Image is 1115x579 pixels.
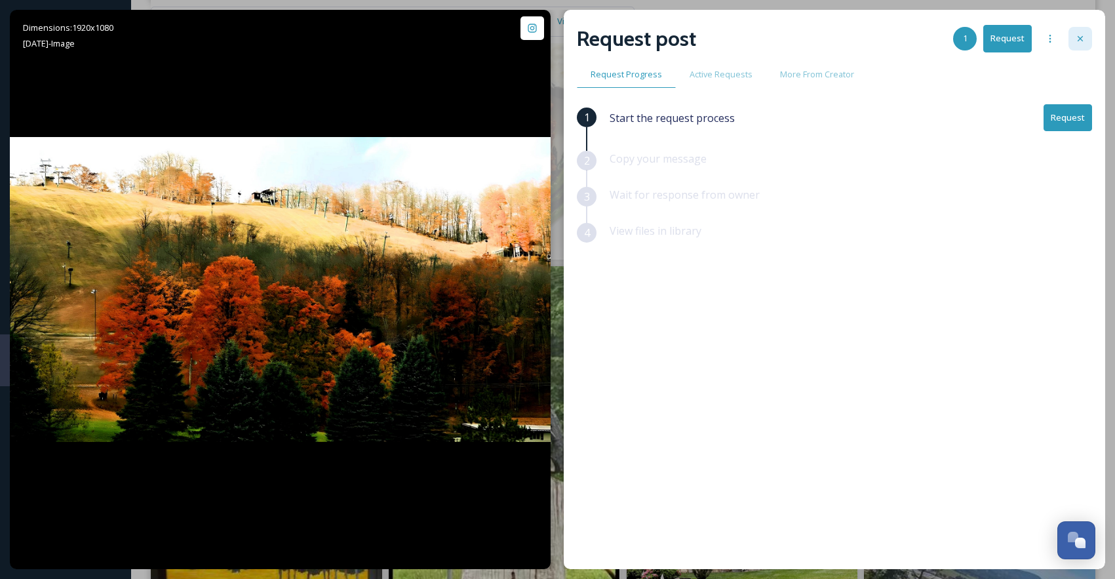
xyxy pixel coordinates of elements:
button: Open Chat [1057,521,1095,559]
span: View files in library [610,224,701,238]
span: Active Requests [690,68,753,81]
span: 1 [584,110,590,125]
img: Fall at Boyne Mountain, where every leaf is an piece of art 🍁🍂 #boynemountain #fallatboynemountai... [10,137,551,441]
span: 2 [584,153,590,169]
button: Request [1044,104,1092,131]
span: [DATE] - Image [23,37,75,49]
span: Start the request process [610,110,735,126]
span: Request Progress [591,68,662,81]
span: More From Creator [780,68,854,81]
span: Wait for response from owner [610,188,760,202]
span: 4 [584,225,590,241]
h2: Request post [577,23,696,54]
button: Request [983,25,1032,52]
span: Dimensions: 1920 x 1080 [23,22,113,33]
span: 3 [584,189,590,205]
span: 1 [963,32,968,45]
span: Copy your message [610,151,707,166]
